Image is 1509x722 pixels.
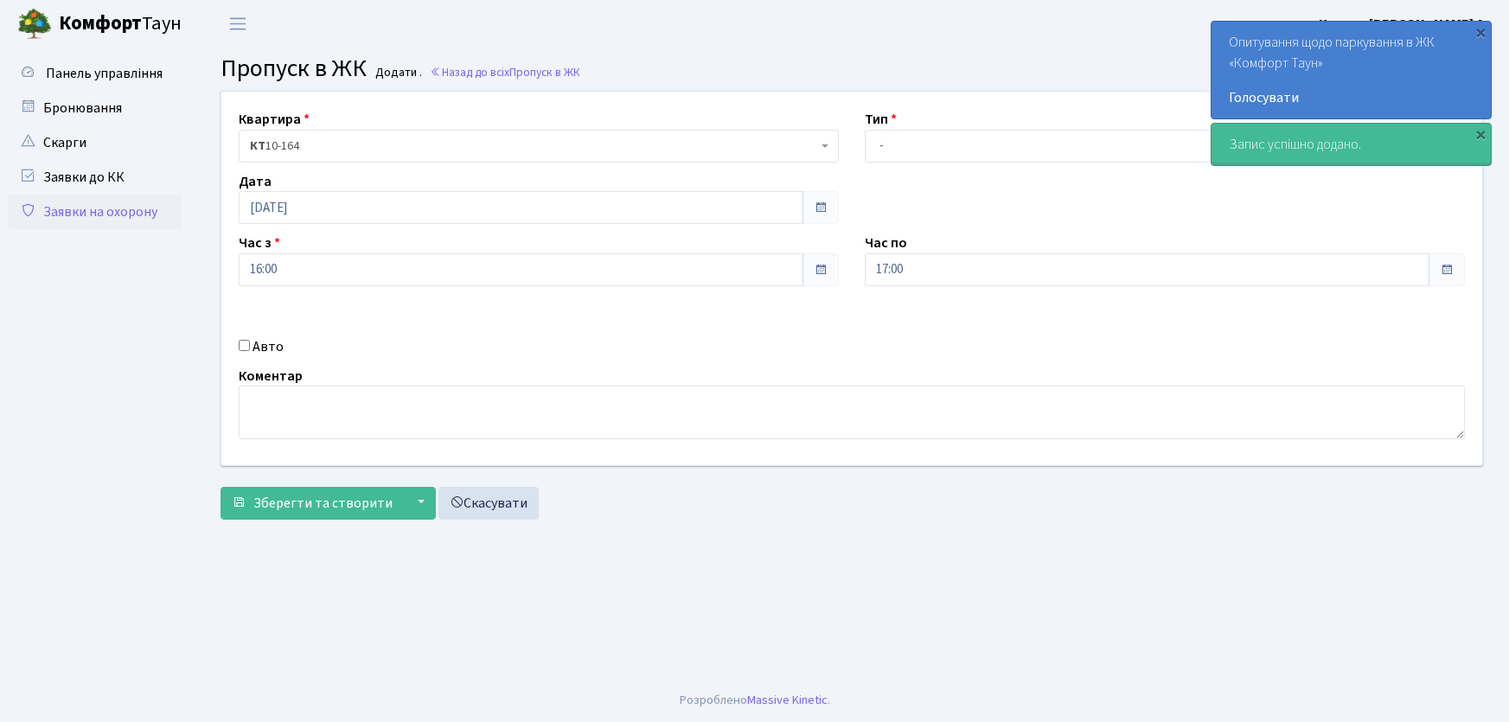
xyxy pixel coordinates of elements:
[253,494,393,513] span: Зберегти та створити
[250,137,265,155] b: КТ
[216,10,259,38] button: Переключити навігацію
[1472,23,1489,41] div: ×
[239,130,839,163] span: <b>КТ</b>&nbsp;&nbsp;&nbsp;&nbsp;10-164
[865,109,897,130] label: Тип
[1229,87,1474,108] a: Голосувати
[9,125,182,160] a: Скарги
[59,10,182,39] span: Таун
[9,56,182,91] a: Панель управління
[250,137,817,155] span: <b>КТ</b>&nbsp;&nbsp;&nbsp;&nbsp;10-164
[509,64,580,80] span: Пропуск в ЖК
[17,7,52,42] img: logo.png
[865,233,907,253] label: Час по
[1472,125,1489,143] div: ×
[1319,14,1488,35] a: Цитрус [PERSON_NAME] А.
[59,10,142,37] b: Комфорт
[9,195,182,229] a: Заявки на охорону
[239,109,310,130] label: Квартира
[1212,22,1491,118] div: Опитування щодо паркування в ЖК «Комфорт Таун»
[372,66,422,80] small: Додати .
[239,365,303,386] label: Коментар
[680,691,830,710] div: Розроблено .
[747,691,828,709] a: Massive Kinetic
[239,170,272,191] label: Дата
[430,64,580,80] a: Назад до всіхПропуск в ЖК
[9,160,182,195] a: Заявки до КК
[9,91,182,125] a: Бронювання
[438,487,539,520] a: Скасувати
[221,51,367,86] span: Пропуск в ЖК
[221,487,404,520] button: Зберегти та створити
[46,64,163,83] span: Панель управління
[253,335,284,356] label: Авто
[239,233,280,253] label: Час з
[1319,15,1488,34] b: Цитрус [PERSON_NAME] А.
[1212,124,1491,165] div: Запис успішно додано.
